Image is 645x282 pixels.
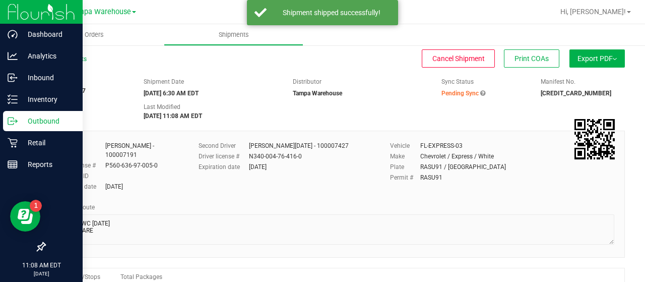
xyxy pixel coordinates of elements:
div: RASU91 [420,173,442,182]
div: [PERSON_NAME][DATE] - 100007427 [249,141,349,150]
iframe: Resource center unread badge [30,200,42,212]
qrcode: 20250820-017 [574,119,615,159]
strong: [DATE] 6:30 AM EDT [144,90,199,97]
span: Print COAs [514,54,549,63]
span: Tampa Warehouse [70,8,131,16]
label: Driver license # [199,152,249,161]
span: Total Packages [120,273,162,280]
span: Pending Sync [441,90,479,97]
p: Inventory [18,93,78,105]
div: [DATE] [105,182,123,191]
strong: [CREDIT_CARD_NUMBER] [541,90,611,97]
label: Distributor [293,77,321,86]
button: Cancel Shipment [422,49,495,68]
p: Dashboard [18,28,78,40]
span: Shipments [205,30,263,39]
div: FL-EXPRESS-03 [420,141,463,150]
a: Shipments [164,24,303,45]
iframe: Resource center [10,201,40,232]
label: Second Driver [199,141,249,150]
button: Export PDF [569,49,625,68]
inline-svg: Analytics [8,51,18,61]
p: Reports [18,158,78,171]
p: Retail [18,137,78,149]
div: N340-004-76-416-0 [249,152,302,161]
div: [DATE] [249,162,267,172]
strong: [DATE] 11:08 AM EDT [144,112,202,120]
label: Last Modified [144,102,180,111]
label: Expiration date [199,162,249,172]
inline-svg: Outbound [8,116,18,126]
img: Scan me! [574,119,615,159]
div: [PERSON_NAME] - 100007191 [105,141,183,159]
span: Shipment # [44,77,128,86]
button: Print COAs [504,49,559,68]
div: Chevrolet / Express / White [420,152,494,161]
label: Sync Status [441,77,474,86]
inline-svg: Reports [8,159,18,170]
span: Hi, [PERSON_NAME]! [560,8,626,16]
p: Outbound [18,115,78,127]
div: P560-636-97-005-0 [105,161,158,170]
inline-svg: Inventory [8,94,18,104]
p: Inbound [18,72,78,84]
a: Orders [24,24,164,45]
span: Orders [71,30,117,39]
label: Shipment Date [144,77,184,86]
label: Permit # [390,173,420,182]
inline-svg: Inbound [8,73,18,83]
span: Cancel Shipment [432,54,485,63]
inline-svg: Dashboard [8,29,18,39]
p: Analytics [18,50,78,62]
div: Shipment shipped successfully! [272,8,391,18]
label: Manifest No. [541,77,575,86]
inline-svg: Retail [8,138,18,148]
p: [DATE] [5,270,78,277]
strong: Tampa Warehouse [293,90,342,97]
label: Make [390,152,420,161]
p: 11:08 AM EDT [5,261,78,270]
label: Plate [390,162,420,172]
label: Vehicle [390,141,420,150]
div: RASU91 / [GEOGRAPHIC_DATA] [420,162,506,172]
